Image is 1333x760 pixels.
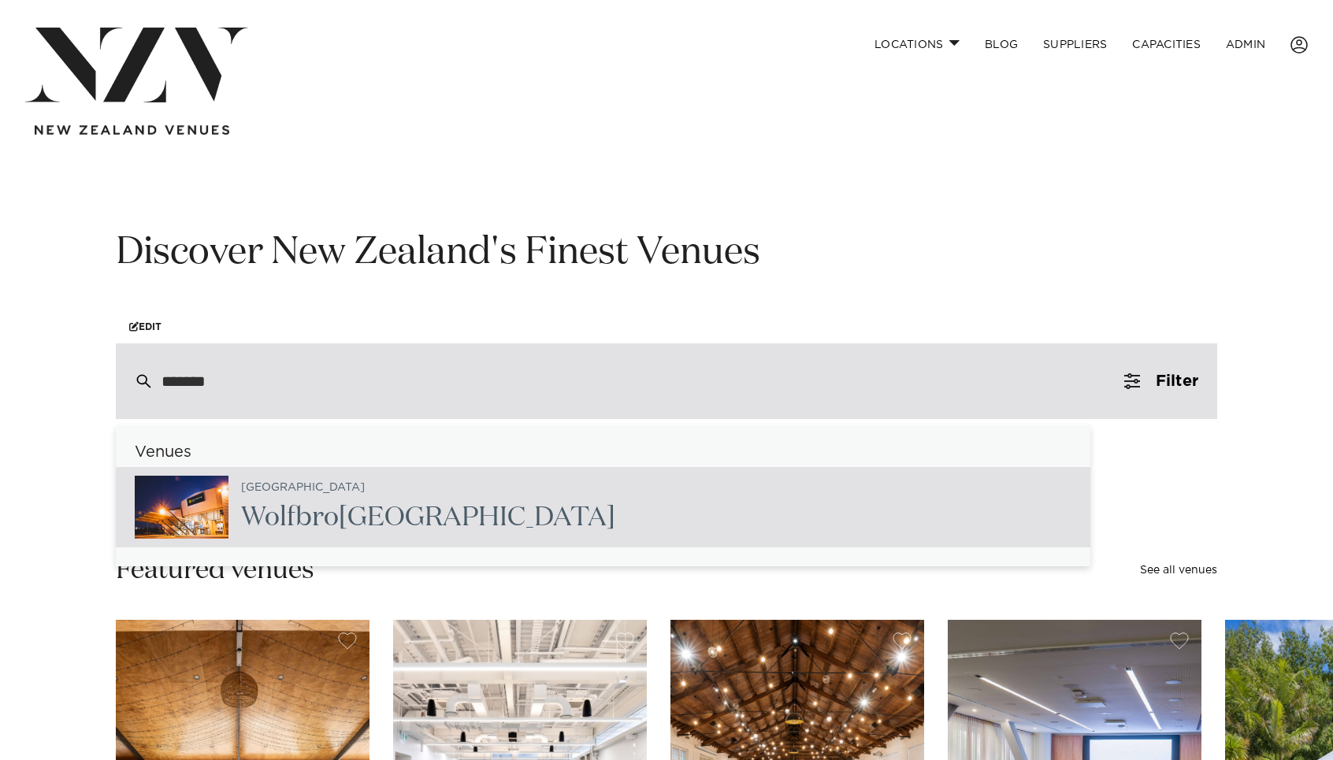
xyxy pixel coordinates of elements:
[25,28,248,102] img: nzv-logo.png
[1030,28,1119,61] a: SUPPLIERS
[241,500,615,536] h2: [GEOGRAPHIC_DATA]
[35,125,229,135] img: new-zealand-venues-text.png
[241,504,339,531] span: Wolfbro
[116,553,314,588] h2: Featured venues
[116,444,1090,461] h6: Venues
[135,476,228,539] img: oQLWKhYPdC359GD136NI4DnSWBMQ3H75ETqmbI5h.png
[1119,28,1213,61] a: Capacities
[1213,28,1278,61] a: ADMIN
[241,482,365,494] small: [GEOGRAPHIC_DATA]
[972,28,1030,61] a: BLOG
[116,228,1217,278] h1: Discover New Zealand's Finest Venues
[1156,373,1198,389] span: Filter
[116,310,175,343] a: Edit
[862,28,972,61] a: Locations
[1105,343,1217,419] button: Filter
[1140,565,1217,576] a: See all venues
